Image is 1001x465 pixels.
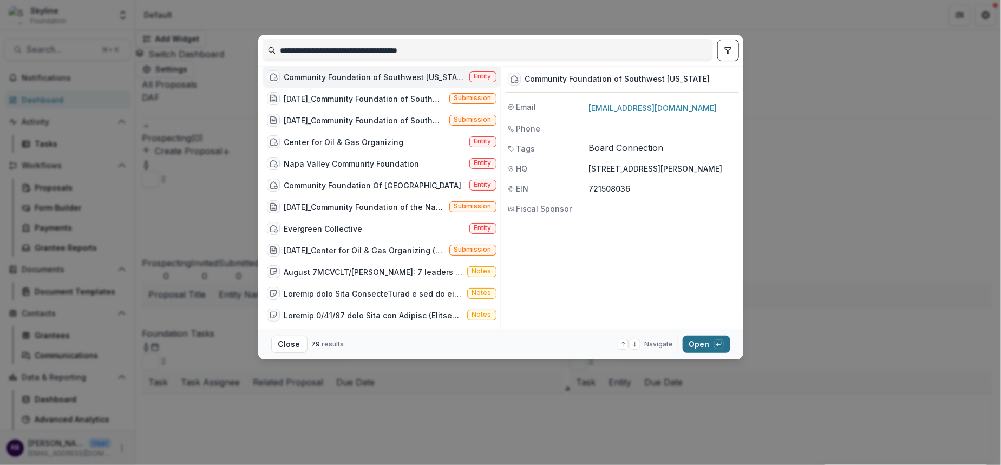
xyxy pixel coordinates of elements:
[454,202,492,210] span: Submission
[525,75,710,84] div: Community Foundation of Southwest [US_STATE]
[322,340,344,348] span: results
[271,336,308,353] button: Close
[284,288,463,299] div: Loremip dolo Sita ConsecteTurad e sed do eiusmodtemp inc utl etdo magn al enima mi veniam. Qui no...
[284,201,445,213] div: [DATE]_Community Foundation of the Napa Valley_5000
[474,159,492,167] span: Entity
[516,203,572,214] span: Fiscal Sponsor
[284,115,445,126] div: [DATE]_Community Foundation of Southwest [US_STATE]_2500000
[645,339,673,349] span: Navigate
[312,340,320,348] span: 79
[284,245,445,256] div: [DATE]_Center for Oil & Gas Organizing (a project of Community Foundation of [GEOGRAPHIC_DATA])_2...
[454,94,492,102] span: Submission
[474,224,492,232] span: Entity
[284,180,462,191] div: Community Foundation Of [GEOGRAPHIC_DATA]
[454,246,492,253] span: Submission
[284,223,363,234] div: Evergreen Collective
[474,73,492,80] span: Entity
[284,158,420,169] div: Napa Valley Community Foundation
[589,183,737,194] p: 721508036
[284,93,445,104] div: [DATE]_Community Foundation of Southwest [US_STATE]_200000
[589,103,717,113] a: [EMAIL_ADDRESS][DOMAIN_NAME]
[516,163,528,174] span: HQ
[516,183,529,194] span: EIN
[284,71,465,83] div: Community Foundation of Southwest [US_STATE]
[472,267,492,275] span: Notes
[284,310,463,321] div: Loremip 0/41/87 dolo Sita con Adipisc (Elitseddo Eiusmodt)Incididun: Utla etdo mag aliq enimad mi...
[717,40,739,61] button: toggle filters
[474,181,492,188] span: Entity
[589,143,664,153] span: Board Connection
[284,136,404,148] div: Center for Oil & Gas Organizing
[516,123,541,134] span: Phone
[516,143,535,154] span: Tags
[516,101,537,113] span: Email
[589,163,737,174] p: [STREET_ADDRESS][PERSON_NAME]
[284,266,463,278] div: August 7MCVCLT/[PERSON_NAME]: 7 leaders working in the community, for the voices of most vulnerab...
[454,116,492,123] span: Submission
[474,137,492,145] span: Entity
[472,289,492,297] span: Notes
[683,336,730,353] button: Open
[472,311,492,318] span: Notes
